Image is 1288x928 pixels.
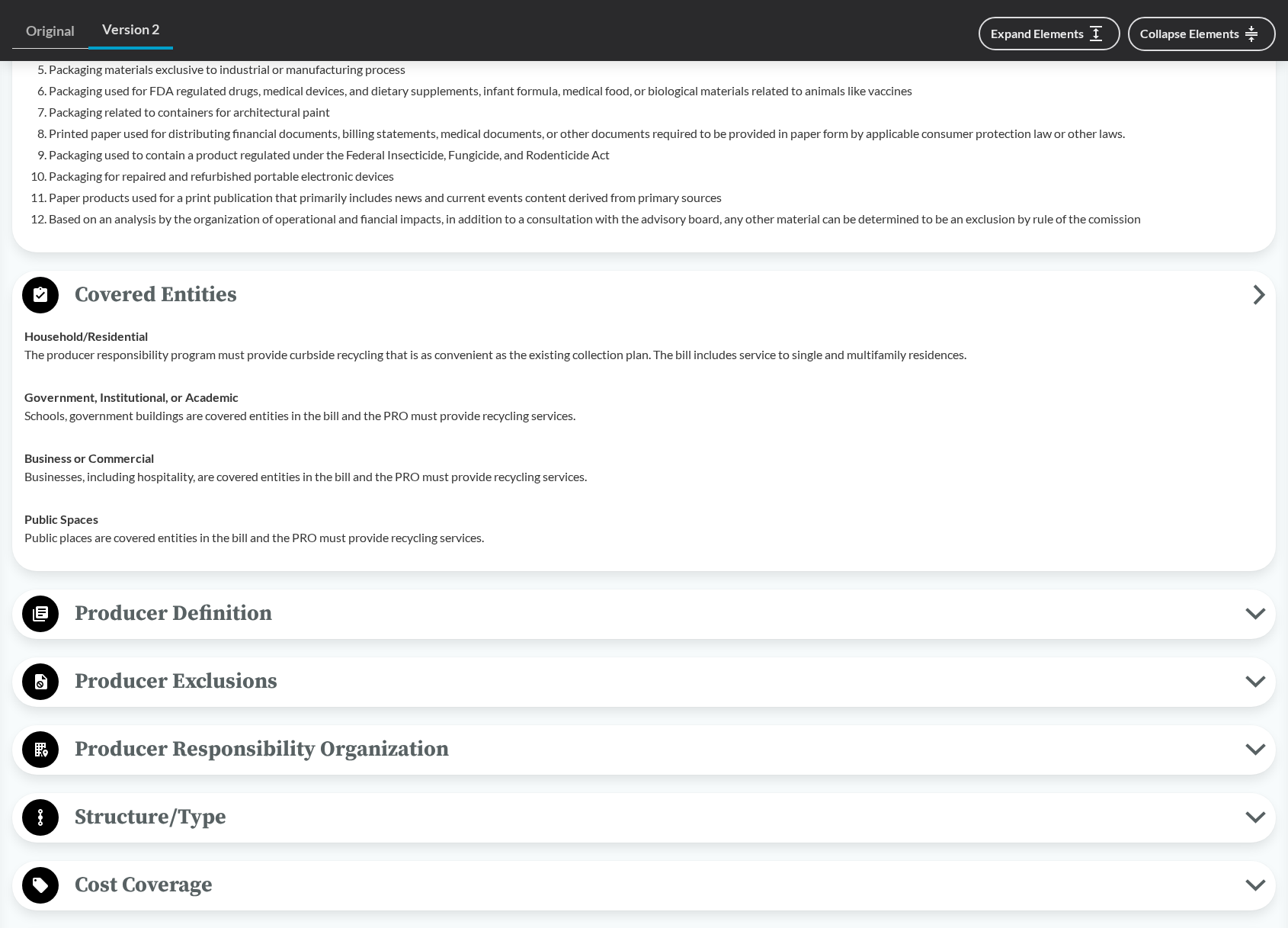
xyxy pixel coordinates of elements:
li: Packaging used for FDA regulated drugs, medical devices, and dietary supplements, infant formula,... [49,82,1264,100]
a: Version 2 [88,12,173,50]
span: Producer Definition [59,596,1245,631]
li: Packaging used to contain a product regulated under the Federal Insecticide, Fungicide, and Roden... [49,146,1264,164]
li: Packaging materials exclusive to industrial or manufacturing process [49,60,1264,79]
span: Cost Coverage [59,868,1245,902]
strong: Business or Commercial [24,451,154,465]
p: Businesses, including hospitality, are covered entities in the bill and the PRO must provide recy... [24,467,1264,486]
strong: Public Spaces [24,512,98,526]
button: Expand Elements [979,17,1120,50]
li: Packaging for repaired and refurbished portable electronic devices [49,167,1264,185]
span: Structure/Type [59,800,1245,834]
li: Paper products used for a print publication that primarily includes news and current events conte... [49,188,1264,207]
p: Public places are covered entities in the bill and the PRO must provide recycling services. [24,528,1264,547]
span: Producer Responsibility Organization [59,732,1245,766]
button: Producer Definition [18,595,1270,634]
strong: Government, Institutional, or Academic [24,390,239,404]
button: Covered Entities [18,276,1270,315]
p: The producer responsibility program must provide curbside recycling that is as convenient as the ... [24,345,1264,364]
button: Cost Coverage [18,866,1270,905]
a: Original [12,14,88,49]
button: Producer Exclusions [18,663,1270,702]
button: Collapse Elements [1128,17,1276,51]
li: Packaging related to containers for architectural paint [49,103,1264,121]
p: Schools, government buildings are covered entities in the bill and the PRO must provide recycling... [24,406,1264,425]
li: Printed paper used for distributing financial documents, billing statements, medical documents, o... [49,124,1264,143]
button: Producer Responsibility Organization [18,731,1270,769]
span: Covered Entities [59,278,1253,312]
span: Producer Exclusions [59,664,1245,698]
strong: Household/​Residential [24,329,148,343]
li: Based on an analysis by the organization of operational and fiancial impacts, in addition to a co... [49,210,1264,228]
button: Structure/Type [18,798,1270,837]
